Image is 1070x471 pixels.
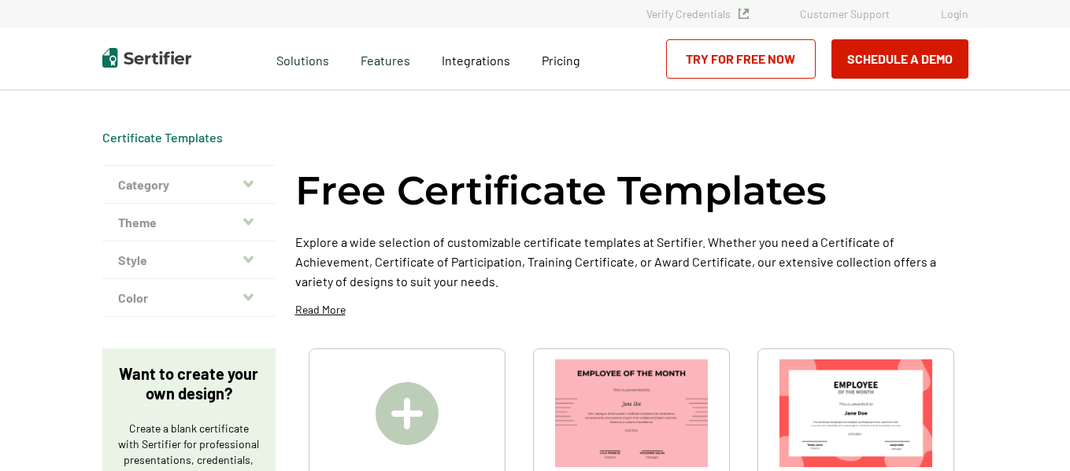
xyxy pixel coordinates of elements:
a: Certificate Templates [102,130,223,145]
a: Pricing [542,49,580,68]
a: Integrations [442,49,510,68]
img: Simple & Modern Employee of the Month Certificate Template [555,359,708,467]
a: Verify Credentials [646,7,749,20]
p: Want to create your own design? [118,364,260,403]
span: Pricing [542,53,580,68]
button: Category [102,166,276,204]
span: Solutions [276,49,329,68]
div: Breadcrumb [102,130,223,145]
img: Sertifier | Digital Credentialing Platform [102,48,191,68]
button: Theme [102,204,276,241]
a: Customer Support [800,7,890,20]
h1: Free Certificate Templates [295,165,827,216]
span: Certificate Templates [102,130,223,145]
img: Create A Blank Certificate [376,382,439,445]
a: Login [941,7,968,20]
p: Read More [295,302,346,318]
img: Modern & Red Employee of the Month Certificate Template [779,359,932,467]
span: Features [361,49,410,68]
button: Color [102,279,276,317]
img: Verified [739,9,749,19]
p: Explore a wide selection of customizable certificate templates at Sertifier. Whether you need a C... [295,232,968,291]
span: Integrations [442,53,510,68]
button: Style [102,241,276,279]
a: Try for Free Now [666,39,816,79]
